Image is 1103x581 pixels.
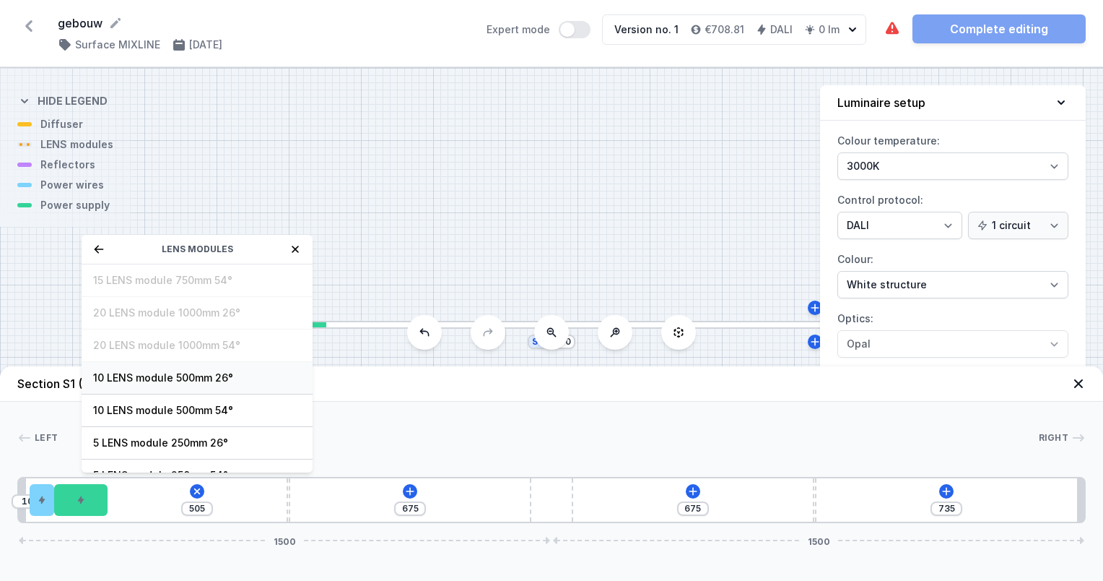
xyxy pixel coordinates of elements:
span: Right [1039,432,1069,444]
div: DALI Driver - up to 5W [54,484,108,516]
select: Control protocol: [837,212,962,239]
button: Return to the list of categories [93,244,105,255]
h4: [DATE] [189,38,222,52]
button: Version no. 1€708.81DALI0 lm [602,14,866,45]
span: 1500 [268,536,302,545]
h4: 0 lm [819,22,840,37]
button: Add element [939,484,954,499]
input: Dimension [mm] [935,503,958,515]
span: 5 LENS module 250mm 26° [93,436,301,450]
span: 10 LENS module 500mm 26° [93,371,301,385]
label: Optics: [837,307,1068,358]
h4: Hide legend [38,94,108,108]
label: Colour: [837,248,1068,298]
select: Optics: [837,330,1068,358]
label: Control protocol: [837,189,1068,239]
select: Control protocol: [968,212,1068,239]
input: Dimension [mm] [186,503,209,515]
h4: Section S1 [17,375,144,392]
button: Add element [187,481,207,502]
label: Expert mode [487,21,590,38]
button: Add element [686,484,700,499]
h4: Luminaire setup [837,94,925,111]
select: Colour temperature: [837,152,1068,180]
span: (3,000 mm) [78,376,144,391]
h4: €708.81 [705,22,744,37]
input: Dimension [mm] [16,496,39,507]
span: 1500 [802,536,836,545]
button: Add element [403,484,417,499]
div: Version no. 1 [614,22,679,37]
h4: DALI [770,22,793,37]
select: Colour: [837,271,1068,298]
button: Rename project [108,16,123,30]
button: Hide legend [17,82,108,117]
button: Close window [289,244,301,255]
h4: Surface MIXLINE [75,38,160,52]
form: gebouw [58,14,469,32]
div: Hole for power supply cable [30,484,54,516]
button: Expert mode [559,21,590,38]
button: Luminaire setup [820,85,1086,121]
span: LENS modules [162,244,233,255]
span: Left [35,432,58,444]
input: Dimension [mm] [681,503,705,515]
input: Dimension [mm] [398,503,422,515]
span: 5 LENS module 250mm 54° [93,468,301,483]
span: 10 LENS module 500mm 54° [93,403,301,418]
label: Colour temperature: [837,129,1068,180]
